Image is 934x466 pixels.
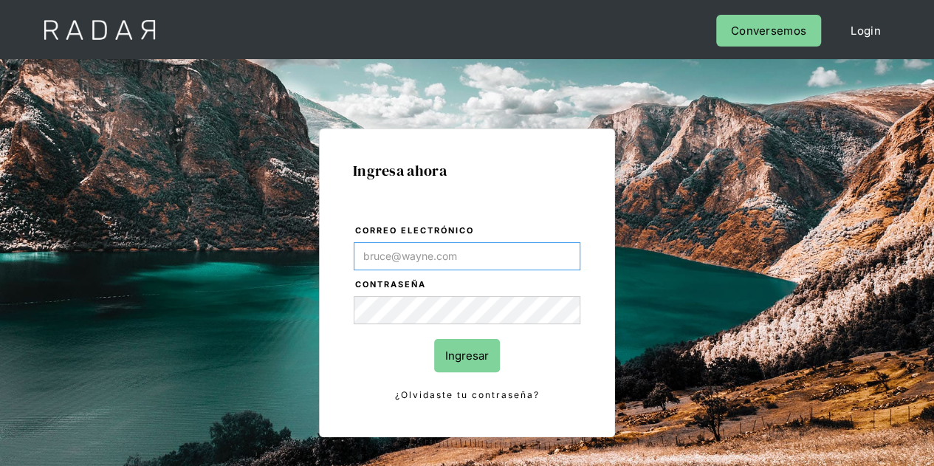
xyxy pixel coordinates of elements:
[354,387,580,403] a: ¿Olvidaste tu contraseña?
[434,339,500,372] input: Ingresar
[353,223,581,403] form: Login Form
[716,15,821,47] a: Conversemos
[836,15,896,47] a: Login
[355,278,580,292] label: Contraseña
[354,242,580,270] input: bruce@wayne.com
[355,224,580,239] label: Correo electrónico
[353,162,581,179] h1: Ingresa ahora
